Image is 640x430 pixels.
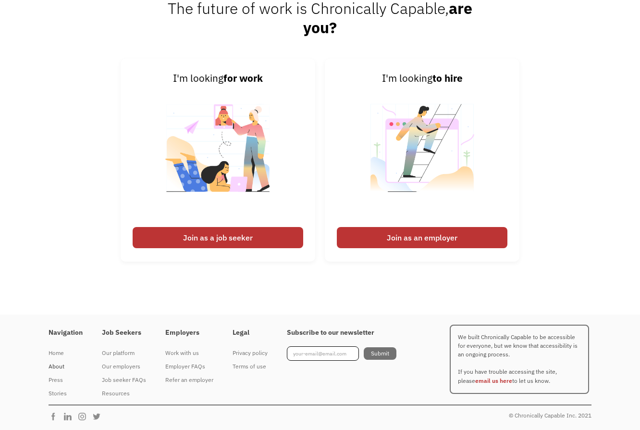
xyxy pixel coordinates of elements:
[475,377,512,384] a: email us here
[287,346,359,361] input: your-email@email.com
[102,361,146,372] div: Our employers
[49,388,83,399] div: Stories
[49,387,83,400] a: Stories
[233,360,268,373] a: Terms of use
[165,329,213,337] h4: Employers
[102,374,146,386] div: Job seeker FAQs
[450,325,589,394] p: We built Chronically Capable to be accessible for everyone, but we know that accessibility is an ...
[49,329,83,337] h4: Navigation
[63,412,77,421] img: Chronically Capable Linkedin Page
[165,374,213,386] div: Refer an employer
[121,59,315,262] a: I'm lookingfor workJoin as a job seeker
[102,346,146,360] a: Our platform
[364,347,396,360] input: Submit
[432,72,463,85] strong: to hire
[102,388,146,399] div: Resources
[102,329,146,337] h4: Job Seekers
[102,373,146,387] a: Job seeker FAQs
[133,227,303,248] div: Join as a job seeker
[233,329,268,337] h4: Legal
[158,86,278,222] img: Illustrated image of people looking for work
[362,86,482,222] img: Illustrated image of someone looking to hire
[165,373,213,387] a: Refer an employer
[133,71,303,86] div: I'm looking
[77,412,92,421] img: Chronically Capable Instagram Page
[102,387,146,400] a: Resources
[223,72,263,85] strong: for work
[102,347,146,359] div: Our platform
[102,360,146,373] a: Our employers
[165,360,213,373] a: Employer FAQs
[165,361,213,372] div: Employer FAQs
[233,361,268,372] div: Terms of use
[49,373,83,387] a: Press
[49,361,83,372] div: About
[49,346,83,360] a: Home
[337,71,507,86] div: I'm looking
[49,360,83,373] a: About
[287,329,396,337] h4: Subscribe to our newsletter
[165,347,213,359] div: Work with us
[49,374,83,386] div: Press
[509,410,591,421] div: © Chronically Capable Inc. 2021
[287,346,396,361] form: Footer Newsletter
[325,59,519,262] a: I'm lookingto hireJoin as an employer
[165,346,213,360] a: Work with us
[337,227,507,248] div: Join as an employer
[92,412,106,421] img: Chronically Capable Twitter Page
[233,346,268,360] a: Privacy policy
[49,412,63,421] img: Chronically Capable Facebook Page
[233,347,268,359] div: Privacy policy
[49,347,83,359] div: Home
